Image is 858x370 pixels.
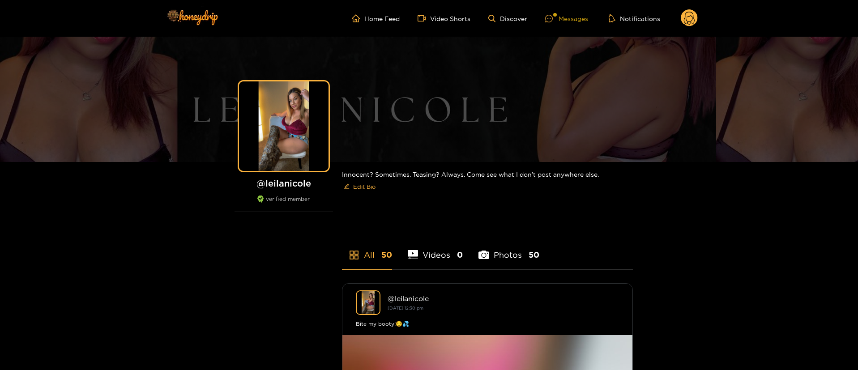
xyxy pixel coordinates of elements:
[418,14,470,22] a: Video Shorts
[349,250,359,260] span: appstore
[478,229,539,269] li: Photos
[388,306,423,310] small: [DATE] 12:30 pm
[529,249,539,260] span: 50
[545,13,588,24] div: Messages
[356,290,380,315] img: leilanicole
[342,162,633,201] div: Innocent? Sometimes. Teasing? Always. Come see what I don’t post anywhere else.
[235,196,333,212] div: verified member
[418,14,430,22] span: video-camera
[235,178,333,189] h1: @ leilanicole
[408,229,463,269] li: Videos
[606,14,663,23] button: Notifications
[381,249,392,260] span: 50
[353,182,376,191] span: Edit Bio
[342,229,392,269] li: All
[356,319,619,328] div: Bite my booty!😏💦
[344,183,350,190] span: edit
[457,249,463,260] span: 0
[352,14,400,22] a: Home Feed
[352,14,364,22] span: home
[488,15,527,22] a: Discover
[388,294,619,302] div: @ leilanicole
[342,179,377,194] button: editEdit Bio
